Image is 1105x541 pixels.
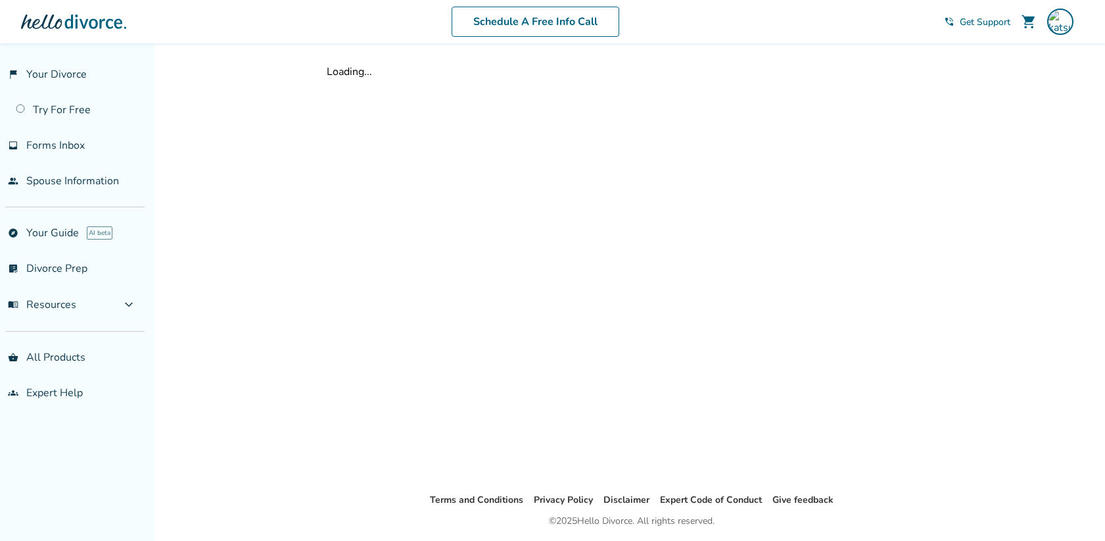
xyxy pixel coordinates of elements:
[8,228,18,238] span: explore
[452,7,619,37] a: Schedule A Free Info Call
[121,297,137,313] span: expand_more
[960,16,1010,28] span: Get Support
[8,299,18,310] span: menu_book
[87,226,112,240] span: AI beta
[772,492,834,508] li: Give feedback
[430,494,523,506] a: Terms and Conditions
[1047,9,1073,35] img: katsu610@gmail.com
[944,16,954,27] span: phone_in_talk
[1021,14,1037,30] span: shopping_cart
[8,140,18,151] span: inbox
[549,513,715,529] div: © 2025 Hello Divorce. All rights reserved.
[944,16,1010,28] a: phone_in_talkGet Support
[8,176,18,186] span: people
[534,494,593,506] a: Privacy Policy
[327,64,937,79] div: Loading...
[603,492,649,508] li: Disclaimer
[8,69,18,80] span: flag_2
[26,138,85,153] span: Forms Inbox
[660,494,762,506] a: Expert Code of Conduct
[8,352,18,363] span: shopping_basket
[8,297,76,312] span: Resources
[8,263,18,274] span: list_alt_check
[8,388,18,398] span: groups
